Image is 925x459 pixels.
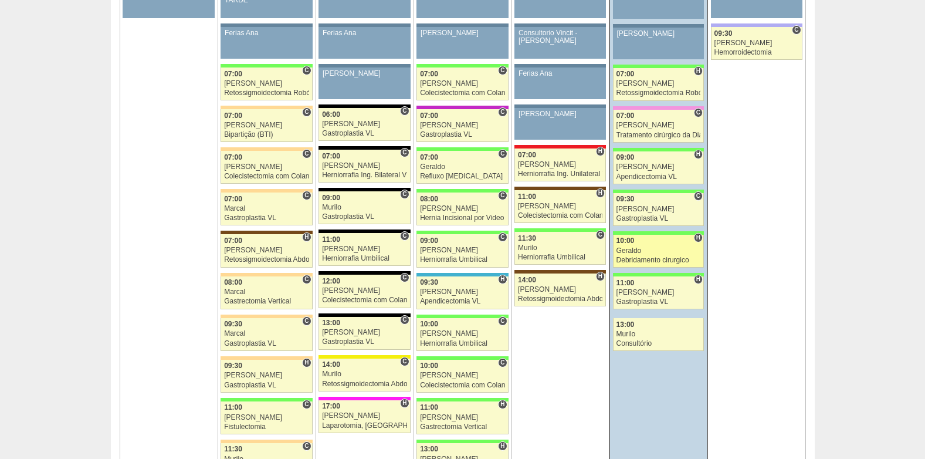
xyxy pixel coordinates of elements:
span: 06:00 [322,110,340,119]
span: 07:00 [420,153,438,161]
div: [PERSON_NAME] [420,288,505,296]
div: Tratamento cirúrgico da Diástase do reto abdomem [616,131,701,139]
div: Fistulectomia [224,423,309,431]
a: C 07:00 [PERSON_NAME] Colecistectomia com Colangiografia VL [416,67,508,100]
div: Key: Santa Rita [319,355,410,359]
span: Consultório [694,108,703,117]
a: [PERSON_NAME] [613,28,704,59]
a: C 12:00 [PERSON_NAME] Colecistectomia com Colangiografia VL [319,275,410,308]
span: 13:00 [322,319,340,327]
div: [PERSON_NAME] [616,80,701,87]
span: Hospital [596,147,605,156]
a: C 09:00 [PERSON_NAME] Herniorrafia Umbilical [416,234,508,267]
span: 07:00 [616,70,635,78]
div: Key: Blanc [319,146,410,150]
div: Colecistectomia com Colangiografia VL [322,296,407,304]
span: Hospital [694,150,703,159]
div: Key: Brasil [221,398,312,401]
div: [PERSON_NAME] [420,330,505,338]
span: 17:00 [322,402,340,410]
div: Apendicectomia VL [420,298,505,305]
span: Consultório [498,316,507,326]
span: Consultório [400,231,409,241]
div: Bipartição (BTI) [224,131,309,139]
div: Ferias Ana [519,70,602,77]
div: Gastrectomia Vertical [224,298,309,305]
div: [PERSON_NAME] [420,122,505,129]
div: Key: Blanc [319,230,410,233]
a: C 07:00 [PERSON_NAME] Herniorrafia Ing. Bilateral VL [319,150,410,183]
span: Hospital [302,232,311,242]
div: [PERSON_NAME] [518,161,602,168]
span: 14:00 [322,360,340,369]
span: Hospital [498,400,507,409]
span: Hospital [596,272,605,281]
div: Key: Aviso [514,64,606,67]
div: Ferias Ana [323,29,406,37]
a: C 10:00 [PERSON_NAME] Colecistectomia com Colangiografia VL [416,360,508,393]
div: [PERSON_NAME] [224,163,309,171]
div: Key: Brasil [613,231,704,235]
div: Herniorrafia Ing. Unilateral VL [518,170,602,178]
div: Key: Blanc [319,188,410,191]
div: Murilo [322,204,407,211]
div: Key: Pro Matre [319,397,410,400]
span: 11:00 [322,235,340,244]
span: 11:00 [420,403,438,411]
div: [PERSON_NAME] [420,247,505,254]
span: Consultório [498,66,507,75]
div: Key: Santa Joana [514,187,606,190]
a: C 11:00 [PERSON_NAME] Herniorrafia Umbilical [319,233,410,266]
div: Key: Aviso [319,23,410,27]
a: C 08:00 Marcal Gastrectomia Vertical [221,276,312,309]
div: Key: Brasil [613,65,704,68]
div: Key: Santa Joana [514,270,606,274]
span: Consultório [302,149,311,158]
a: C 07:00 [PERSON_NAME] Tratamento cirúrgico da Diástase do reto abdomem [613,110,704,143]
div: Key: Bartira [221,106,312,109]
a: H 09:00 [PERSON_NAME] Apendicectomia VL [613,151,704,184]
div: Retossigmoidectomia Robótica [224,89,309,97]
div: [PERSON_NAME] [420,80,505,87]
a: 13:00 Murilo Consultório [613,318,704,351]
span: 13:00 [616,320,635,329]
a: H 11:00 [PERSON_NAME] Gastrectomia Vertical [416,401,508,434]
div: Colecistectomia com Colangiografia VL [518,212,602,220]
div: [PERSON_NAME] [322,120,407,128]
div: [PERSON_NAME] [616,163,701,171]
span: 07:00 [518,151,536,159]
div: Herniorrafia Ing. Bilateral VL [322,171,407,179]
div: Key: Aviso [514,23,606,27]
div: Apendicectomia VL [616,173,701,181]
a: C 09:00 Murilo Gastroplastia VL [319,191,410,224]
a: H 09:30 [PERSON_NAME] Apendicectomia VL [416,276,508,309]
div: Gastroplastia VL [322,213,407,221]
span: 09:30 [714,29,733,38]
span: 07:00 [616,112,635,120]
div: Consultório [616,340,701,347]
span: 11:00 [518,193,536,201]
div: [PERSON_NAME] [519,110,602,118]
a: C 13:00 [PERSON_NAME] Gastroplastia VL [319,317,410,350]
div: Key: Maria Braido [416,106,508,109]
div: Marcal [224,288,309,296]
div: Key: Brasil [613,190,704,193]
div: [PERSON_NAME] [518,286,602,293]
span: 14:00 [518,276,536,284]
div: Gastroplastia VL [322,130,407,137]
div: Colecistectomia com Colangiografia VL [420,89,505,97]
div: [PERSON_NAME] [420,372,505,379]
span: Hospital [302,358,311,367]
a: Ferias Ana [319,27,410,59]
span: 12:00 [322,277,340,285]
span: 09:00 [322,194,340,202]
span: Consultório [400,190,409,199]
span: Consultório [302,107,311,117]
div: Gastrectomia Vertical [420,423,505,431]
span: Consultório [400,315,409,325]
span: Consultório [498,107,507,117]
a: C 07:00 [PERSON_NAME] Bipartição (BTI) [221,109,312,142]
div: Retossigmoidectomia Robótica [616,89,701,97]
span: Hospital [498,275,507,284]
a: C 07:00 Geraldo Refluxo [MEDICAL_DATA] esofágico Robótico [416,151,508,184]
